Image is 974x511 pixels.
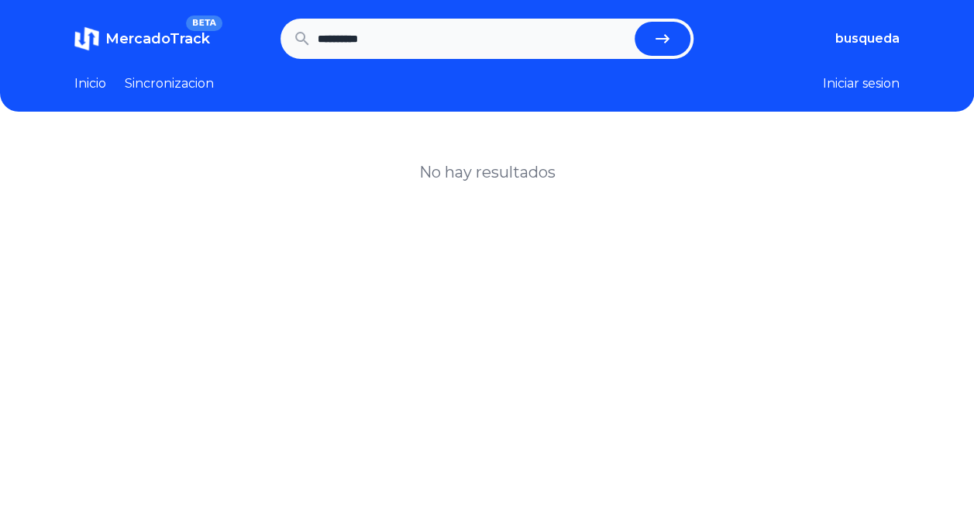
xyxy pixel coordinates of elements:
[105,30,210,47] span: MercadoTrack
[419,161,556,183] h1: No hay resultados
[186,16,222,31] span: BETA
[74,26,210,51] a: MercadoTrackBETA
[74,26,99,51] img: MercadoTrack
[74,74,106,93] a: Inicio
[835,29,900,48] button: busqueda
[125,74,214,93] a: Sincronizacion
[823,74,900,93] button: Iniciar sesion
